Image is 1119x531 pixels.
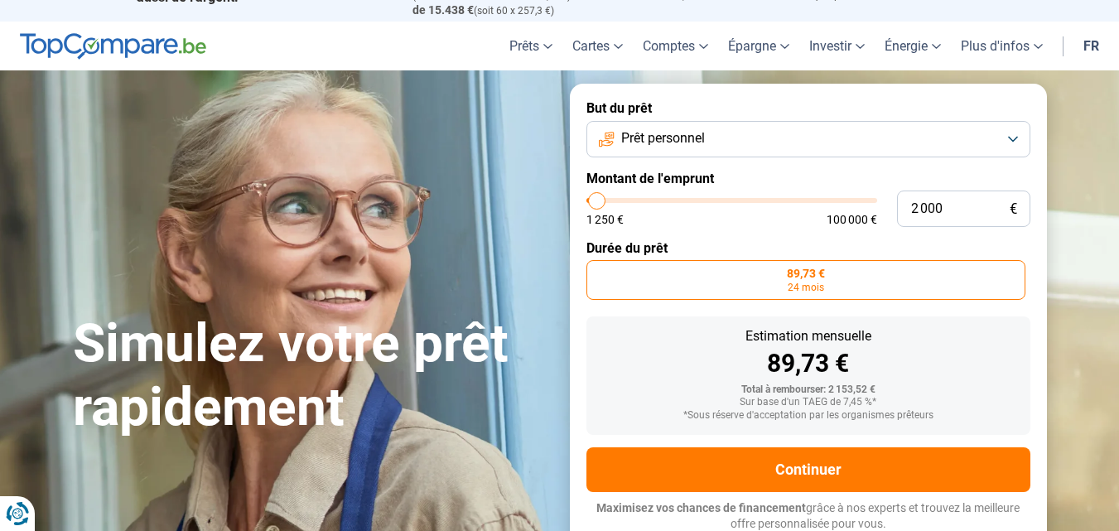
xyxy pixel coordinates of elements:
span: Prêt personnel [621,129,705,147]
span: 100 000 € [827,214,877,225]
span: 1 250 € [586,214,624,225]
span: 24 mois [788,282,824,292]
img: TopCompare [20,33,206,60]
a: Cartes [562,22,633,70]
button: Prêt personnel [586,121,1030,157]
span: € [1010,202,1017,216]
a: Énergie [875,22,951,70]
div: Sur base d'un TAEG de 7,45 %* [600,397,1017,408]
a: Prêts [499,22,562,70]
a: Épargne [718,22,799,70]
label: But du prêt [586,100,1030,116]
h1: Simulez votre prêt rapidement [73,312,550,440]
div: *Sous réserve d'acceptation par les organismes prêteurs [600,410,1017,422]
button: Continuer [586,447,1030,492]
label: Durée du prêt [586,240,1030,256]
label: Montant de l'emprunt [586,171,1030,186]
a: Plus d'infos [951,22,1053,70]
div: Total à rembourser: 2 153,52 € [600,384,1017,396]
div: Estimation mensuelle [600,330,1017,343]
a: Investir [799,22,875,70]
span: Maximisez vos chances de financement [596,501,806,514]
a: Comptes [633,22,718,70]
a: fr [1073,22,1109,70]
span: 89,73 € [787,268,825,279]
div: 89,73 € [600,351,1017,376]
